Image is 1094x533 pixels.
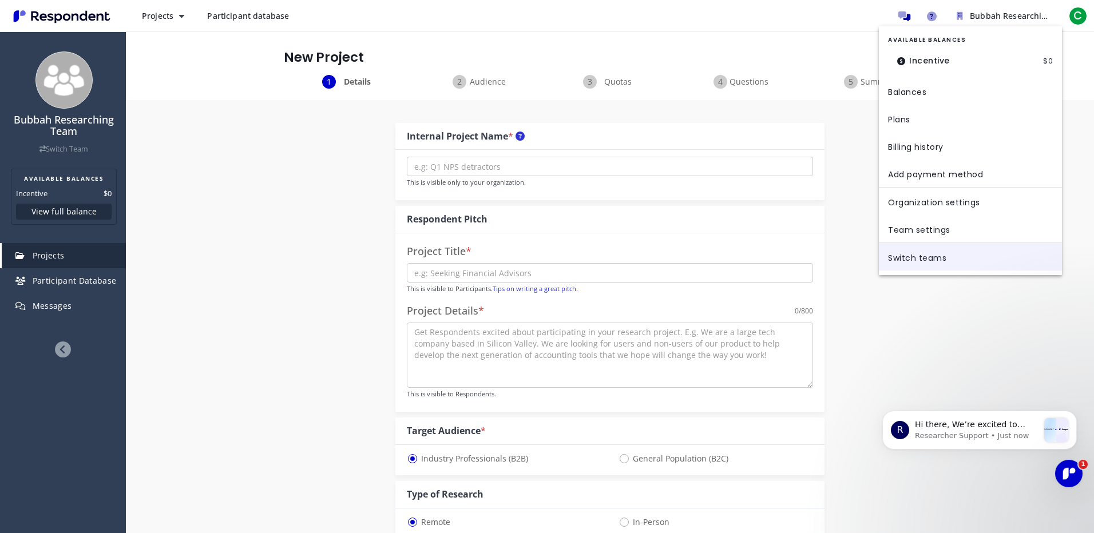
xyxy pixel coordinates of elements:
[888,49,959,73] dt: Incentive
[879,132,1062,160] a: Billing history
[879,105,1062,132] a: Billing plans
[1055,460,1083,487] iframe: Intercom live chat
[879,243,1062,271] a: Switch teams
[879,31,1062,77] section: Team balance summary
[888,35,1053,45] h2: Available Balances
[879,160,1062,187] a: Add payment method
[1079,460,1088,469] span: 1
[865,388,1094,502] iframe: Intercom notifications message
[879,77,1062,105] a: Billing balances
[879,188,1062,215] a: Organization settings
[1043,49,1053,73] dd: $0
[879,215,1062,242] a: Team settings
